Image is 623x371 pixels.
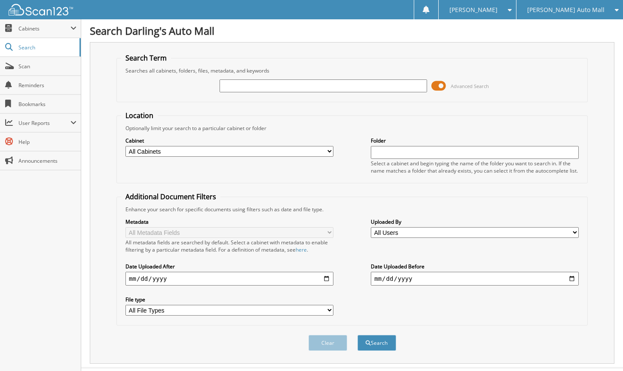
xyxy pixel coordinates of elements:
[527,7,605,12] span: [PERSON_NAME] Auto Mall
[125,263,333,270] label: Date Uploaded After
[121,192,220,201] legend: Additional Document Filters
[18,100,76,108] span: Bookmarks
[18,44,75,51] span: Search
[18,157,76,164] span: Announcements
[9,4,73,15] img: scan123-logo-white.svg
[308,335,347,351] button: Clear
[121,125,583,132] div: Optionally limit your search to a particular cabinet or folder
[121,206,583,213] div: Enhance your search for specific documents using filters such as date and file type.
[18,82,76,89] span: Reminders
[580,330,623,371] iframe: Chat Widget
[371,263,579,270] label: Date Uploaded Before
[371,218,579,225] label: Uploaded By
[357,335,396,351] button: Search
[451,83,489,89] span: Advanced Search
[371,160,579,174] div: Select a cabinet and begin typing the name of the folder you want to search in. If the name match...
[125,239,333,253] div: All metadata fields are searched by default. Select a cabinet with metadata to enable filtering b...
[121,67,583,74] div: Searches all cabinets, folders, files, metadata, and keywords
[18,119,70,127] span: User Reports
[121,53,171,63] legend: Search Term
[121,111,158,120] legend: Location
[125,218,333,225] label: Metadata
[18,25,70,32] span: Cabinets
[296,246,307,253] a: here
[90,24,614,38] h1: Search Darling's Auto Mall
[125,296,333,303] label: File type
[18,63,76,70] span: Scan
[371,272,579,286] input: end
[449,7,498,12] span: [PERSON_NAME]
[125,137,333,144] label: Cabinet
[125,272,333,286] input: start
[371,137,579,144] label: Folder
[18,138,76,146] span: Help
